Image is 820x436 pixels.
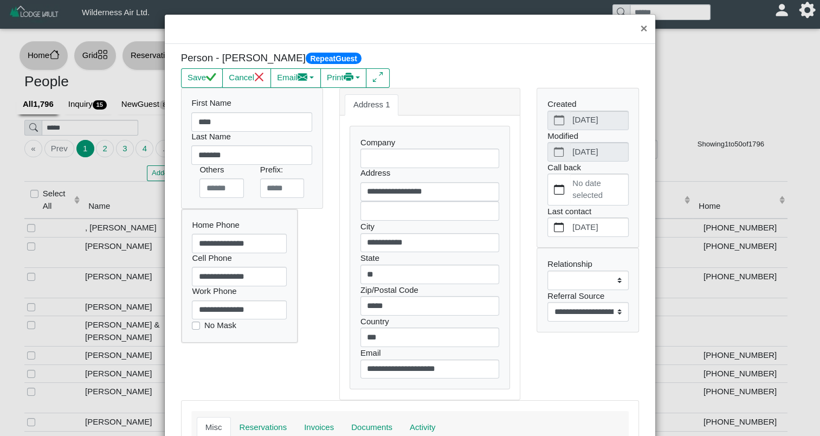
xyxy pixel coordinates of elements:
[298,72,308,82] svg: envelope fill
[191,98,312,108] h6: First Name
[373,72,383,82] svg: arrows angle expand
[306,53,362,64] span: RepeatGuest
[537,88,638,247] div: Created Modified Call back Last contact
[570,218,628,236] label: [DATE]
[632,15,655,43] button: Close
[350,126,509,389] div: Company City State Zip/Postal Code Country Email
[554,222,564,233] svg: calendar
[366,68,389,88] button: arrows angle expand
[222,68,271,88] button: Cancelx
[570,174,628,204] label: No date selected
[548,218,570,236] button: calendar
[360,168,499,178] h6: Address
[181,52,402,65] h5: Person - [PERSON_NAME]
[204,319,236,332] label: No Mask
[192,286,287,296] h6: Work Phone
[548,174,570,204] button: calendar
[554,184,564,195] svg: calendar
[270,68,321,88] button: Emailenvelope fill
[192,220,287,230] h6: Home Phone
[537,248,638,332] div: Relationship Referral Source
[260,165,304,175] h6: Prefix:
[320,68,367,88] button: Printprinter fill
[199,165,243,175] h6: Others
[344,72,354,82] svg: printer fill
[254,72,264,82] svg: x
[345,94,399,116] a: Address 1
[191,132,312,142] h6: Last Name
[192,253,287,263] h6: Cell Phone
